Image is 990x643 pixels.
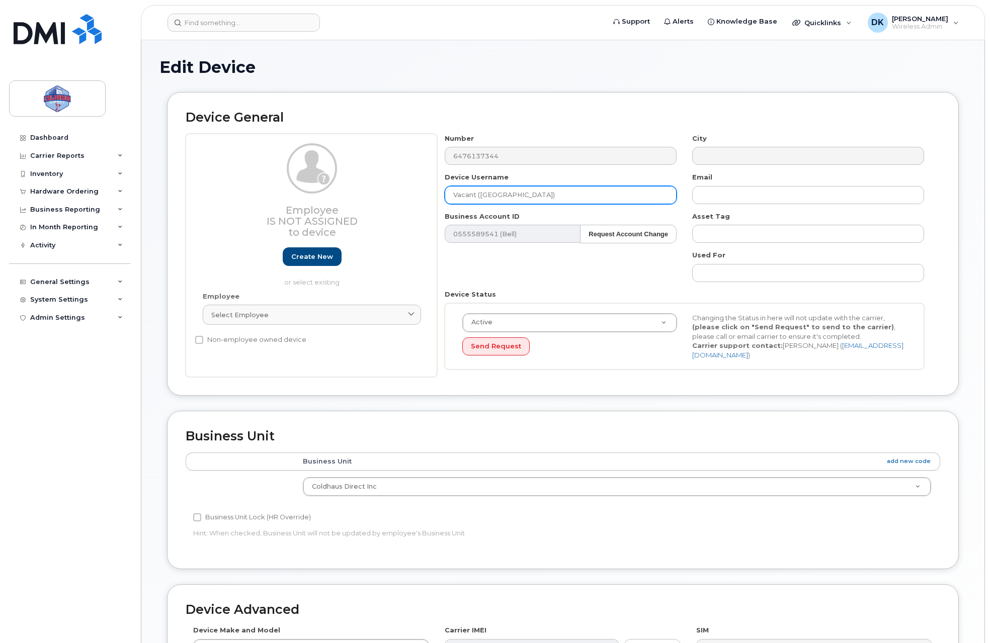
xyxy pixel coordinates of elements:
[692,250,725,260] label: Used For
[445,172,509,182] label: Device Username
[283,247,342,266] a: Create new
[211,310,269,320] span: Select employee
[887,457,931,466] a: add new code
[462,337,530,356] button: Send Request
[267,215,358,227] span: Is not assigned
[692,341,903,359] a: [EMAIL_ADDRESS][DOMAIN_NAME]
[203,205,421,238] h3: Employee
[195,336,203,344] input: Non-employee owned device
[203,292,239,301] label: Employee
[159,58,966,76] h1: Edit Device
[692,323,894,331] strong: (please click on "Send Request" to send to the carrier)
[692,134,707,143] label: City
[193,625,280,635] label: Device Make and Model
[203,278,421,287] p: or select existing
[193,511,311,523] label: Business Unit Lock (HR Override)
[186,603,940,617] h2: Device Advanced
[195,334,306,346] label: Non-employee owned device
[303,478,931,496] a: Coldhaus Direct Inc
[465,318,492,327] span: Active
[580,225,677,243] button: Request Account Change
[288,226,336,238] span: to device
[294,452,940,471] th: Business Unit
[463,314,677,332] a: Active
[186,429,940,443] h2: Business Unit
[589,230,668,238] strong: Request Account Change
[203,305,421,325] a: Select employee
[692,341,783,349] strong: Carrier support contact:
[696,625,709,635] label: SIM
[193,513,201,521] input: Business Unit Lock (HR Override)
[445,625,486,635] label: Carrier IMEI
[445,212,520,221] label: Business Account ID
[692,172,712,182] label: Email
[445,134,474,143] label: Number
[445,290,496,299] label: Device Status
[692,212,730,221] label: Asset Tag
[186,111,940,125] h2: Device General
[193,528,681,538] p: Hint: When checked, Business Unit will not be updated by employee's Business Unit
[312,483,377,490] span: Coldhaus Direct Inc
[685,313,915,360] div: Changing the Status in here will not update with the carrier, , please call or email carrier to e...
